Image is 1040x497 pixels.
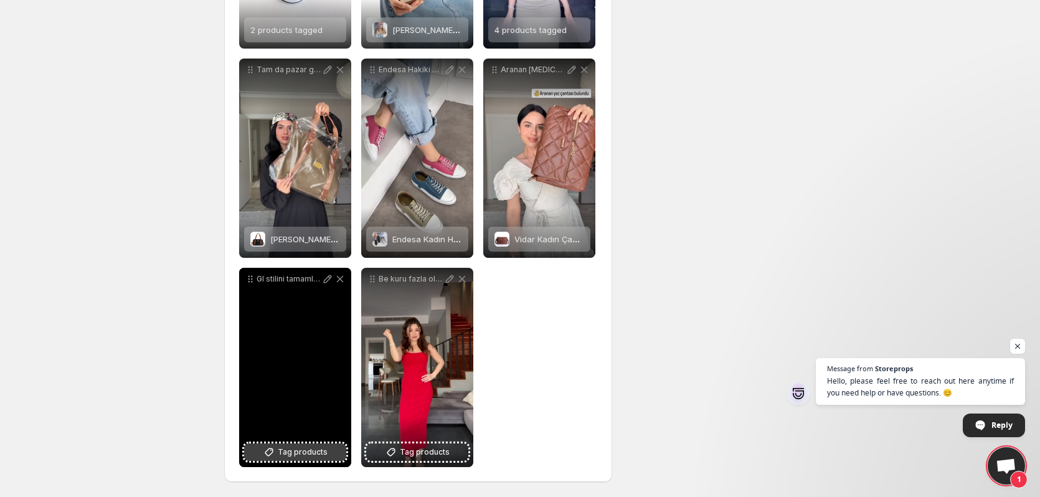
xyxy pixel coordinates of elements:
[244,443,346,461] button: Tag products
[239,268,351,467] div: Gl stilini tamamlamak iin HURON Ekstra askl ile apraz anta tutma sap ile el antasTag products
[1010,471,1028,488] span: 1
[257,274,321,284] p: Gl stilini tamamlamak iin HURON Ekstra askl ile apraz anta tutma sap ile el antas
[827,365,873,372] span: Message from
[514,234,638,244] span: Vidar Kadın Çapraz Askılı Çanta
[366,443,468,461] button: Tag products
[400,446,450,458] span: Tag products
[991,414,1013,436] span: Reply
[372,232,387,247] img: Endesa Kadın Hakiki Deri Siyah Beyaz Günlük Ayakkabı
[501,65,565,75] p: Aranan [MEDICAL_DATA] antas bulundu VDAR Geni i hacmi ve yumuak dokusu ile [MEDICAL_DATA] kombinl...
[483,59,595,258] div: Aranan [MEDICAL_DATA] antas bulundu VDAR Geni i hacmi ve yumuak dokusu ile [MEDICAL_DATA] kombinl...
[361,59,473,258] div: Endesa Hakiki Deri Ayakakabnn ehrin temposuna ve scak havalara ayak uyduran tasarmyla yaza hazrsn...
[250,232,265,247] img: Agnes Saten Kadın Omuz Çantası
[239,59,351,258] div: Tam da pazar gnne yarar bir anta getchostore [PERSON_NAME] yazp aratabilirsinizAgnes Saten Kadın ...
[494,25,567,35] span: 4 products tagged
[250,25,323,35] span: 2 products tagged
[392,234,648,244] span: Endesa Kadın Hakiki Deri Siyah [MEDICAL_DATA] Günlük Ayakkabı
[494,232,509,247] img: Vidar Kadın Çapraz Askılı Çanta
[270,234,415,244] span: [PERSON_NAME] Kadın Omuz Çantası
[278,446,328,458] span: Tag products
[988,447,1025,485] a: Open chat
[875,365,913,372] span: Storeprops
[827,375,1014,399] span: Hello, please feel free to reach out here anytime if you need help or have questions. 😊
[379,65,443,75] p: Endesa Hakiki Deri Ayakakabnn ehrin temposuna ve scak havalara ayak uyduran tasarmyla yaza hazrsn
[372,22,387,37] img: Sears Kadın Mini El Çantası
[392,25,538,35] span: [PERSON_NAME] Kadın Mini El Çantası
[379,274,443,284] p: Be kuru fazla olsun krmz olsun diyorum Ve benim sandalet seimim belli peki ya sizce hangi sandale...
[257,65,321,75] p: Tam da pazar gnne yarar bir anta getchostore [PERSON_NAME] yazp aratabilirsiniz
[361,268,473,467] div: Be kuru fazla olsun krmz olsun diyorum Ve benim sandalet seimim belli peki ya sizce hangi sandale...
